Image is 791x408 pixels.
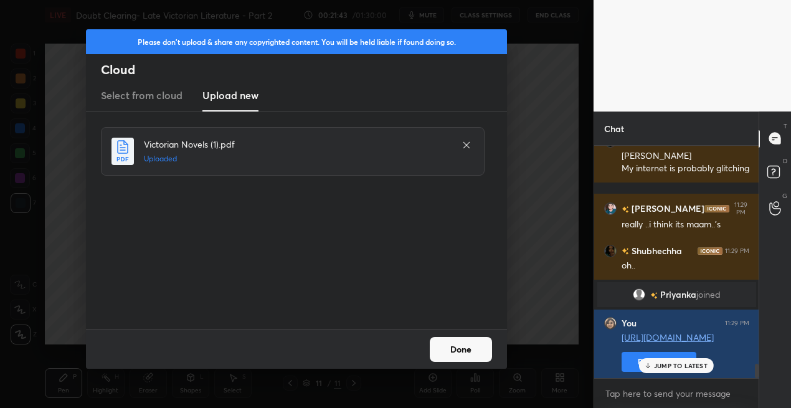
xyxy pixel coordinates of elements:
[654,362,708,369] p: JUMP TO LATEST
[622,219,749,231] div: really ..i think its maam..'s
[622,248,629,255] img: no-rating-badge.077c3623.svg
[732,201,749,216] div: 11:29 PM
[725,320,749,327] div: 11:29 PM
[783,156,787,166] p: D
[622,331,714,343] a: [URL][DOMAIN_NAME]
[660,290,696,300] span: Priyanka
[622,163,749,175] div: My internet is probably glitching
[622,352,696,372] button: Pin message
[698,247,722,254] img: iconic-dark.1390631f.png
[604,202,617,215] img: 70fffcb3baed41bf9db93d5ec2ebc79e.jpg
[629,202,704,215] h6: [PERSON_NAME]
[622,260,749,272] div: oh..
[594,112,634,145] p: Chat
[594,146,759,379] div: grid
[650,292,658,298] img: no-rating-badge.077c3623.svg
[622,150,749,163] div: [PERSON_NAME]
[784,121,787,131] p: T
[202,88,258,103] h3: Upload new
[604,244,617,257] img: 3
[144,153,449,164] h5: Uploaded
[604,317,617,330] img: a7ac6fe6eda44e07ab3709a94de7a6bd.jpg
[144,138,449,151] h4: Victorian Novels (1).pdf
[101,62,507,78] h2: Cloud
[633,288,645,301] img: default.png
[86,29,507,54] div: Please don't upload & share any copyrighted content. You will be held liable if found doing so.
[629,244,682,257] h6: Shubhechha
[430,337,492,362] button: Done
[622,206,629,212] img: no-rating-badge.077c3623.svg
[704,205,729,212] img: iconic-dark.1390631f.png
[725,247,749,254] div: 11:29 PM
[622,318,637,329] h6: You
[782,191,787,201] p: G
[696,290,721,300] span: joined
